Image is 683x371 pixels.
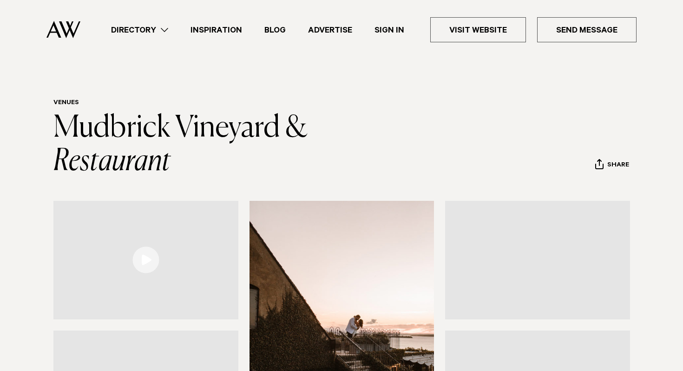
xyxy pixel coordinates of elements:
a: Send Message [537,17,637,42]
a: Directory [100,24,179,36]
button: Share [595,159,630,172]
a: Inspiration [179,24,253,36]
a: Sign In [363,24,415,36]
a: Visit Website [430,17,526,42]
span: Share [607,161,629,170]
a: Advertise [297,24,363,36]
img: Auckland Weddings Logo [46,21,80,38]
a: Blog [253,24,297,36]
a: waiheke wedding ceremony [445,201,630,319]
a: Venues [53,99,79,107]
a: Mudbrick Vineyard & Restaurant [53,113,312,177]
